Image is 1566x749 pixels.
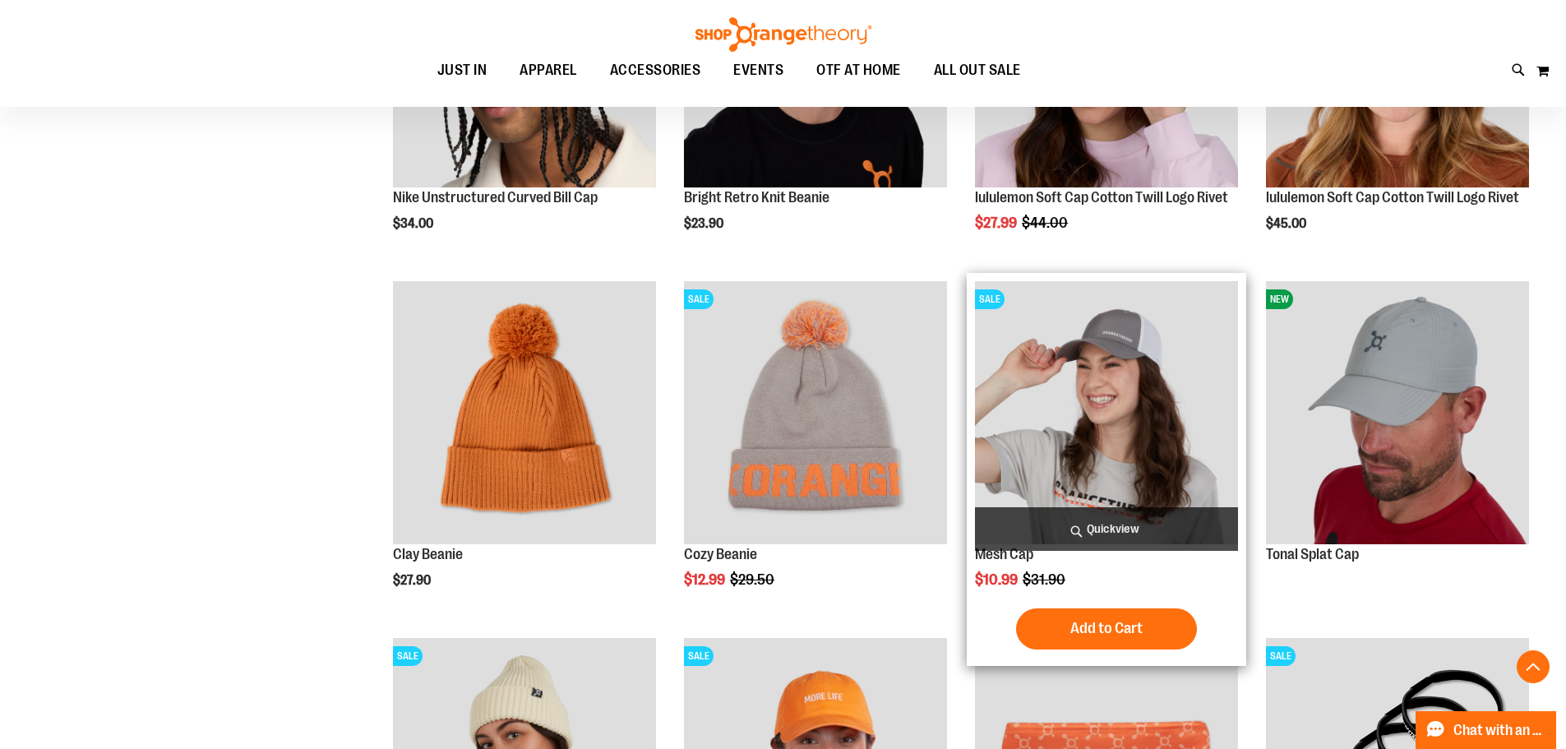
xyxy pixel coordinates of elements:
[1266,646,1296,666] span: SALE
[934,52,1021,89] span: ALL OUT SALE
[975,215,1019,231] span: $27.99
[1266,281,1529,547] a: Product image for Grey Tonal Splat CapNEW
[684,571,728,588] span: $12.99
[610,52,701,89] span: ACCESSORIES
[1266,546,1359,562] a: Tonal Splat Cap
[1416,711,1557,749] button: Chat with an Expert
[684,216,726,231] span: $23.90
[975,281,1238,544] img: Product image for Orangetheory Mesh Cap
[975,571,1020,588] span: $10.99
[967,273,1246,666] div: product
[1517,650,1550,683] button: Back To Top
[1266,189,1519,206] a: lululemon Soft Cap Cotton Twill Logo Rivet
[684,281,947,544] img: Main view of OTF Cozy Scarf Grey
[684,646,714,666] span: SALE
[393,546,463,562] a: Clay Beanie
[393,189,598,206] a: Nike Unstructured Curved Bill Cap
[693,17,874,52] img: Shop Orangetheory
[393,281,656,547] a: Clay Beanie
[684,189,829,206] a: Bright Retro Knit Beanie
[730,571,777,588] span: $29.50
[975,507,1238,551] a: Quickview
[975,281,1238,547] a: Product image for Orangetheory Mesh CapSALE
[393,646,423,666] span: SALE
[975,546,1033,562] a: Mesh Cap
[393,573,433,588] span: $27.90
[437,52,487,89] span: JUST IN
[975,189,1228,206] a: lululemon Soft Cap Cotton Twill Logo Rivet
[676,273,955,630] div: product
[1266,216,1309,231] span: $45.00
[733,52,783,89] span: EVENTS
[520,52,577,89] span: APPAREL
[975,289,1005,309] span: SALE
[684,281,947,547] a: Main view of OTF Cozy Scarf GreySALE
[1266,289,1293,309] span: NEW
[1266,281,1529,544] img: Product image for Grey Tonal Splat Cap
[1023,571,1068,588] span: $31.90
[385,273,664,630] div: product
[1453,723,1546,738] span: Chat with an Expert
[1258,273,1537,589] div: product
[393,281,656,544] img: Clay Beanie
[684,546,757,562] a: Cozy Beanie
[1016,608,1197,650] button: Add to Cart
[684,289,714,309] span: SALE
[1070,619,1143,637] span: Add to Cart
[816,52,901,89] span: OTF AT HOME
[1022,215,1070,231] span: $44.00
[393,216,436,231] span: $34.00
